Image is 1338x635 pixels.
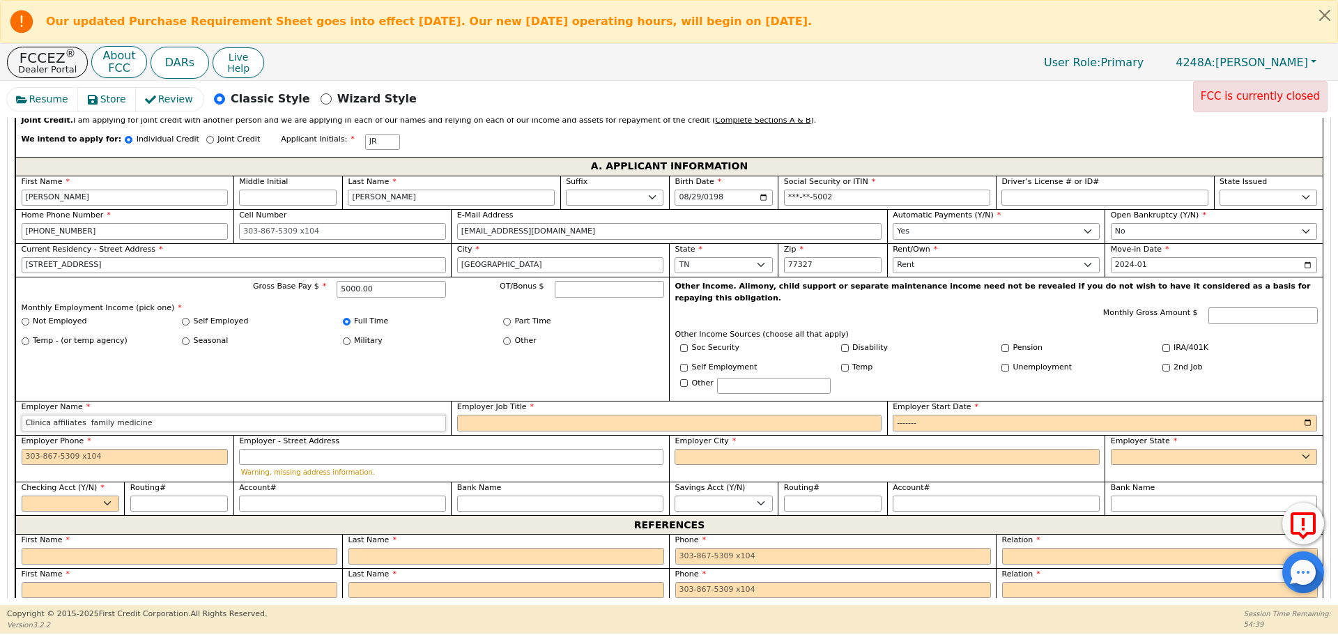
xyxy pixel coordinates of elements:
[784,257,882,274] input: 90210
[893,245,937,254] span: Rent/Own
[337,91,417,107] p: Wizard Style
[1282,503,1324,544] button: Report Error to FCC
[102,63,135,74] p: FCC
[1220,177,1267,186] span: State Issued
[841,364,849,372] input: Y/N
[22,436,91,445] span: Employer Phone
[1013,362,1072,374] label: Unemployment
[239,436,339,445] span: Employer - Street Address
[1001,364,1009,372] input: Y/N
[91,46,146,79] a: AboutFCC
[22,535,70,544] span: First Name
[22,211,111,220] span: Home Phone Number
[348,535,397,544] span: Last Name
[457,211,514,220] span: E-Mail Address
[7,609,267,620] p: Copyright © 2015- 2025 First Credit Corporation.
[1312,1,1337,29] button: Close alert
[239,483,277,492] span: Account#
[46,15,812,28] b: Our updated Purchase Requirement Sheet goes into effect [DATE]. Our new [DATE] operating hours, w...
[1013,342,1043,354] label: Pension
[281,135,355,144] span: Applicant Initials:
[194,335,229,347] label: Seasonal
[591,158,748,176] span: A. APPLICANT INFORMATION
[715,116,810,125] u: Complete Sections A & B
[675,329,1318,341] p: Other Income Sources (choose all that apply)
[190,609,267,618] span: All Rights Reserved.
[239,177,288,186] span: Middle Initial
[239,211,286,220] span: Cell Number
[500,282,544,291] span: OT/Bonus $
[100,92,126,107] span: Store
[675,569,707,579] span: Phone
[1161,52,1331,73] button: 4248A:[PERSON_NAME]
[784,177,875,186] span: Social Security or ITIN
[515,335,537,347] label: Other
[1244,609,1331,619] p: Session Time Remaining:
[1201,90,1320,102] span: FCC is currently closed
[22,245,163,254] span: Current Residency - Street Address
[634,516,705,534] span: REFERENCES
[692,362,758,374] label: Self Employment
[33,335,128,347] label: Temp - (or temp agency)
[893,415,1317,431] input: YYYY-MM-DD
[7,88,79,111] button: Resume
[22,223,229,240] input: 303-867-5309 x104
[136,88,203,111] button: Review
[1176,56,1308,69] span: [PERSON_NAME]
[137,134,199,146] p: Individual Credit
[457,245,479,254] span: City
[566,177,587,186] span: Suffix
[18,51,77,65] p: FCCEZ
[893,211,1001,220] span: Automatic Payments (Y/N)
[1176,56,1215,69] span: 4248A:
[852,342,888,354] label: Disability
[675,548,991,565] input: 303-867-5309 x104
[102,50,135,61] p: About
[348,569,397,579] span: Last Name
[151,47,209,79] button: DARs
[1044,56,1100,69] span: User Role :
[692,342,739,354] label: Soc Security
[22,483,105,492] span: Checking Acct (Y/N)
[1111,257,1318,274] input: YYYY-MM-DD
[675,436,736,445] span: Employer City
[675,281,1318,304] p: Other Income. Alimony, child support or separate maintenance income need not be revealed if you d...
[7,620,267,630] p: Version 3.2.2
[29,92,68,107] span: Resume
[1001,344,1009,352] input: Y/N
[7,47,88,78] button: FCCEZ®Dealer Portal
[852,362,872,374] label: Temp
[194,316,249,328] label: Self Employed
[1162,364,1170,372] input: Y/N
[784,245,803,254] span: Zip
[33,316,86,328] label: Not Employed
[231,91,310,107] p: Classic Style
[78,88,137,111] button: Store
[130,483,166,492] span: Routing#
[893,483,930,492] span: Account#
[457,483,502,492] span: Bank Name
[680,364,688,372] input: Y/N
[675,177,721,186] span: Birth Date
[680,344,688,352] input: Y/N
[784,190,991,206] input: 000-00-0000
[893,402,978,411] span: Employer Start Date
[22,116,73,125] strong: Joint Credit.
[22,449,229,466] input: 303-867-5309 x104
[1174,342,1208,354] label: IRA/401K
[213,47,264,78] a: LiveHelp
[1030,49,1158,76] p: Primary
[217,134,260,146] p: Joint Credit
[675,582,991,599] input: 303-867-5309 x104
[239,223,446,240] input: 303-867-5309 x104
[22,115,1318,127] div: I am applying for joint credit with another person and we are applying in each of our names and r...
[1002,535,1040,544] span: Relation
[1103,308,1198,317] span: Monthly Gross Amount $
[241,468,662,476] p: Warning, missing address information.
[227,52,249,63] span: Live
[22,569,70,579] span: First Name
[66,47,76,60] sup: ®
[1244,619,1331,629] p: 54:39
